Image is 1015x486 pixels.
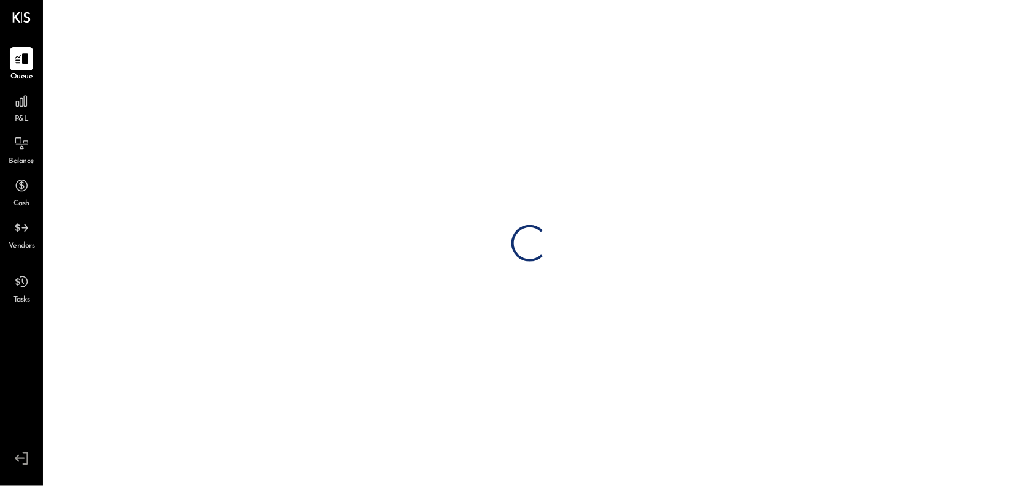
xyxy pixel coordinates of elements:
[15,114,29,125] span: P&L
[1,174,42,210] a: Cash
[13,295,30,306] span: Tasks
[9,156,34,167] span: Balance
[1,216,42,252] a: Vendors
[13,199,29,210] span: Cash
[1,132,42,167] a: Balance
[1,47,42,83] a: Queue
[10,72,33,83] span: Queue
[1,270,42,306] a: Tasks
[9,241,35,252] span: Vendors
[1,89,42,125] a: P&L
